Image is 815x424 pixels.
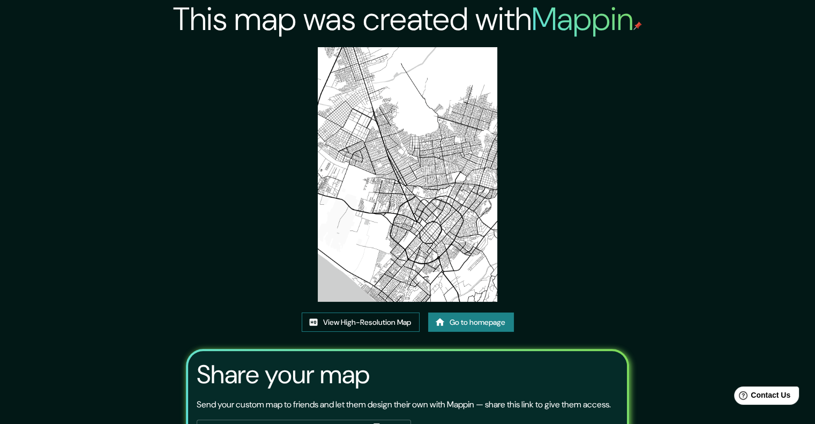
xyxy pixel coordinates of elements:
[197,360,370,390] h3: Share your map
[302,313,420,332] a: View High-Resolution Map
[633,21,642,30] img: mappin-pin
[197,398,611,411] p: Send your custom map to friends and let them design their own with Mappin — share this link to gi...
[318,47,498,302] img: created-map
[720,382,803,412] iframe: Help widget launcher
[428,313,514,332] a: Go to homepage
